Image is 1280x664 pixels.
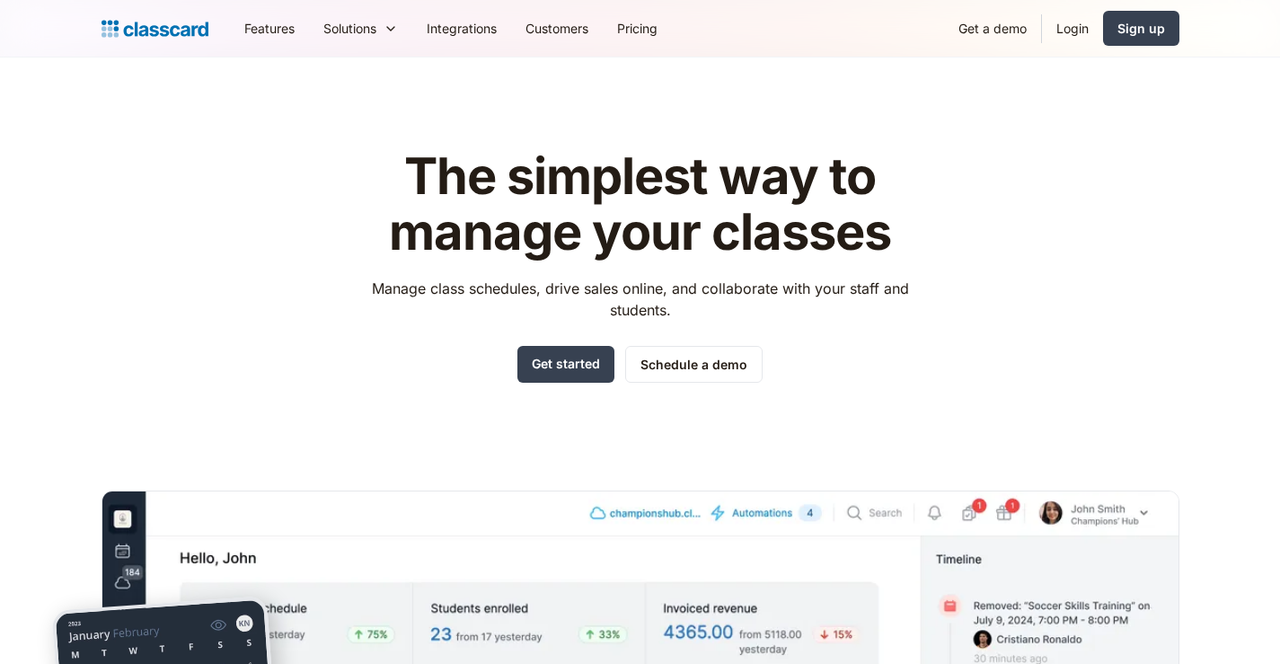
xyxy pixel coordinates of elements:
a: Login [1042,8,1103,49]
a: Sign up [1103,11,1179,46]
a: Integrations [412,8,511,49]
a: Features [230,8,309,49]
a: Logo [102,16,208,41]
div: Sign up [1117,19,1165,38]
a: Get started [517,346,614,383]
a: Customers [511,8,603,49]
div: Solutions [309,8,412,49]
a: Schedule a demo [625,346,763,383]
div: Solutions [323,19,376,38]
a: Pricing [603,8,672,49]
h1: The simplest way to manage your classes [355,149,925,260]
p: Manage class schedules, drive sales online, and collaborate with your staff and students. [355,278,925,321]
a: Get a demo [944,8,1041,49]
